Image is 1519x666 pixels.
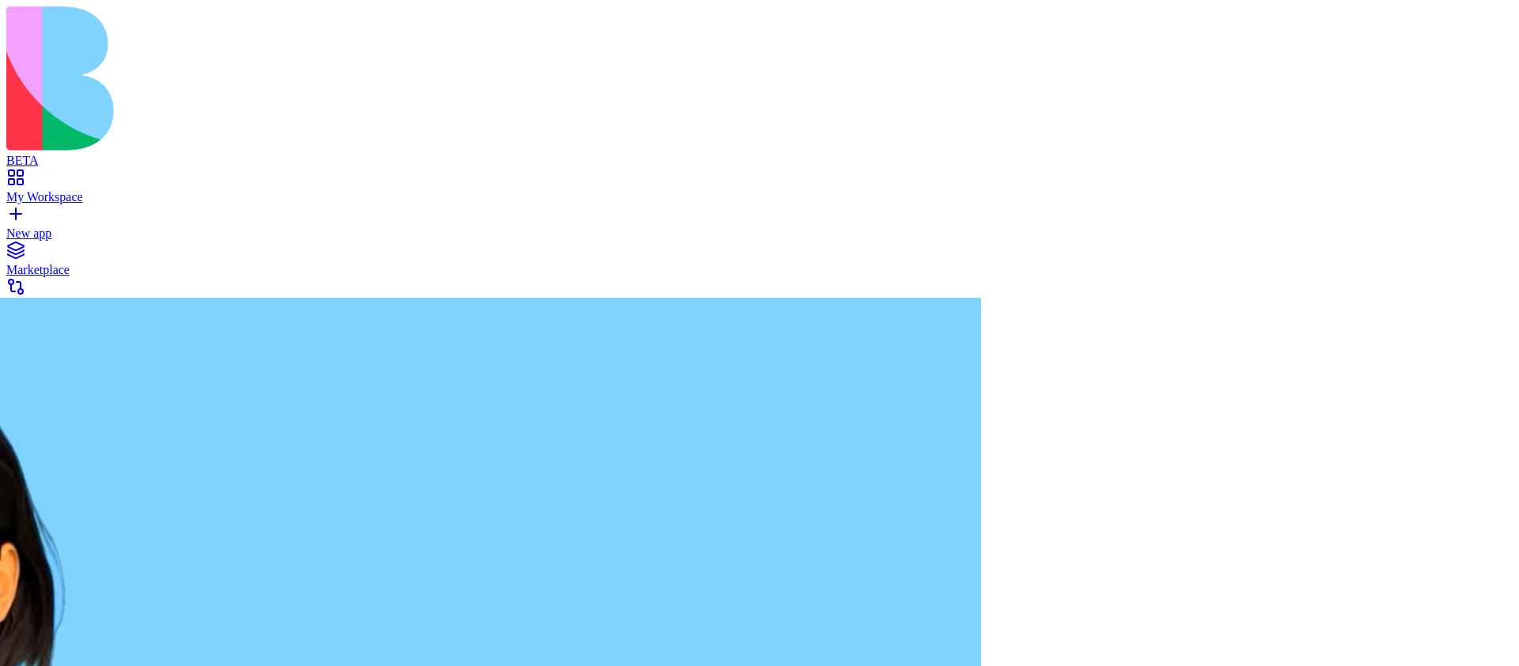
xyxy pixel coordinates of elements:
div: BETA [6,154,1513,168]
a: New app [6,212,1513,241]
img: logo [6,6,642,150]
div: New app [6,226,1513,241]
a: BETA [6,139,1513,168]
div: My Workspace [6,190,1513,204]
a: Integrations [6,285,1513,314]
a: My Workspace [6,176,1513,204]
a: Marketplace [6,249,1513,277]
div: Marketplace [6,263,1513,277]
